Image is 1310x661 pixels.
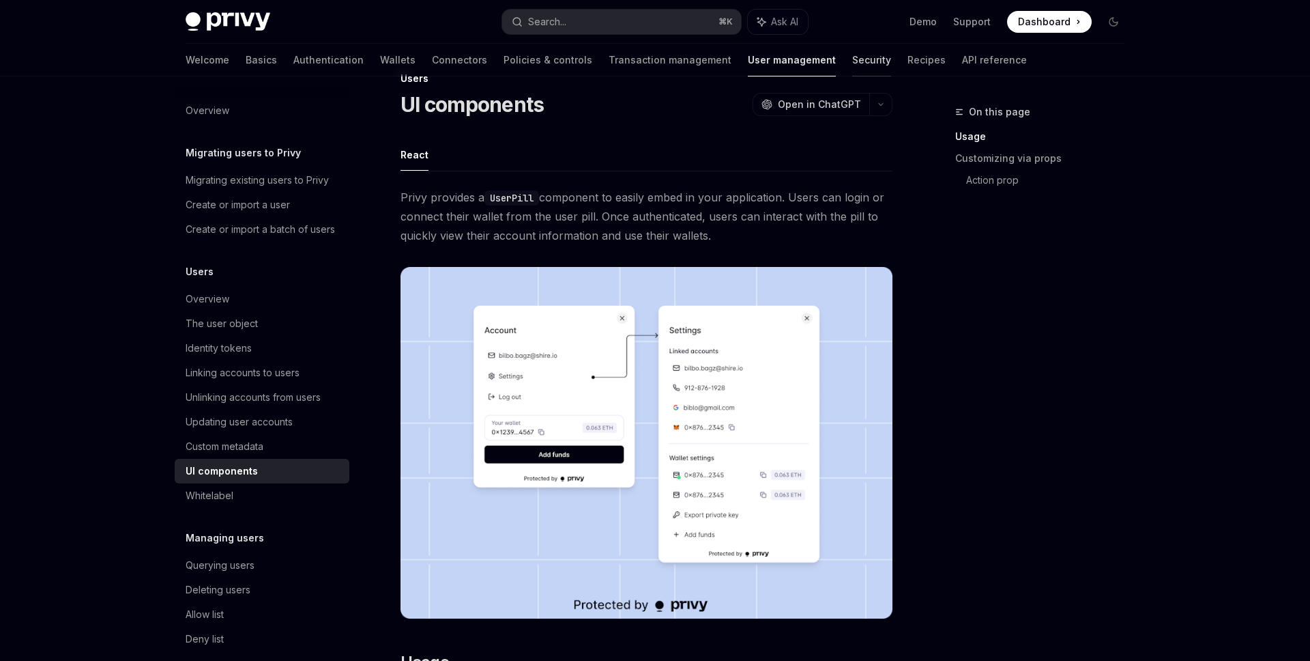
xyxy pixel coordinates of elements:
div: The user object [186,315,258,332]
a: Support [953,15,991,29]
a: Wallets [380,44,416,76]
div: Identity tokens [186,340,252,356]
a: API reference [962,44,1027,76]
span: On this page [969,104,1030,120]
a: Identity tokens [175,336,349,361]
a: Policies & controls [504,44,592,76]
a: Authentication [293,44,364,76]
a: Overview [175,98,349,123]
button: Ask AI [748,10,808,34]
a: Action prop [966,169,1135,191]
div: Create or import a batch of users [186,221,335,238]
a: Custom metadata [175,434,349,459]
a: UI components [175,459,349,483]
a: Querying users [175,553,349,578]
span: Ask AI [771,15,798,29]
a: Demo [909,15,937,29]
a: Transaction management [609,44,731,76]
div: Updating user accounts [186,414,293,430]
img: dark logo [186,12,270,31]
div: Unlinking accounts from users [186,389,321,406]
a: Deleting users [175,578,349,602]
div: Users [401,72,892,85]
a: Recipes [907,44,946,76]
span: ⌘ K [718,16,733,27]
a: Overview [175,287,349,311]
a: The user object [175,311,349,336]
button: Search...⌘K [502,10,741,34]
h5: Migrating users to Privy [186,145,301,161]
a: Unlinking accounts from users [175,385,349,410]
button: Open in ChatGPT [753,93,869,116]
a: Connectors [432,44,487,76]
a: User management [748,44,836,76]
span: Dashboard [1018,15,1071,29]
a: Create or import a user [175,193,349,217]
div: Querying users [186,557,254,574]
span: Open in ChatGPT [778,98,861,111]
div: Deleting users [186,582,250,598]
a: Deny list [175,627,349,651]
a: Migrating existing users to Privy [175,168,349,193]
a: Welcome [186,44,229,76]
div: Custom metadata [186,438,263,455]
div: Search... [528,14,566,30]
div: Overview [186,291,229,307]
h5: Users [186,264,214,280]
a: Security [852,44,891,76]
code: UserPill [484,191,539,206]
a: Create or import a batch of users [175,217,349,242]
a: Dashboard [1007,11,1092,33]
a: Usage [955,126,1135,147]
a: Updating user accounts [175,410,349,434]
button: React [401,139,428,171]
div: Linking accounts to users [186,365,300,381]
div: UI components [186,463,258,479]
div: Allow list [186,606,224,623]
h1: UI components [401,92,544,117]
div: Whitelabel [186,488,233,504]
h5: Managing users [186,530,264,546]
div: Deny list [186,631,224,647]
img: images/Userpill2.png [401,267,892,619]
a: Allow list [175,602,349,627]
a: Linking accounts to users [175,361,349,385]
div: Migrating existing users to Privy [186,172,329,188]
div: Overview [186,102,229,119]
button: Toggle dark mode [1103,11,1124,33]
span: Privy provides a component to easily embed in your application. Users can login or connect their ... [401,188,892,245]
a: Customizing via props [955,147,1135,169]
a: Basics [246,44,277,76]
div: Create or import a user [186,197,290,213]
a: Whitelabel [175,483,349,508]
